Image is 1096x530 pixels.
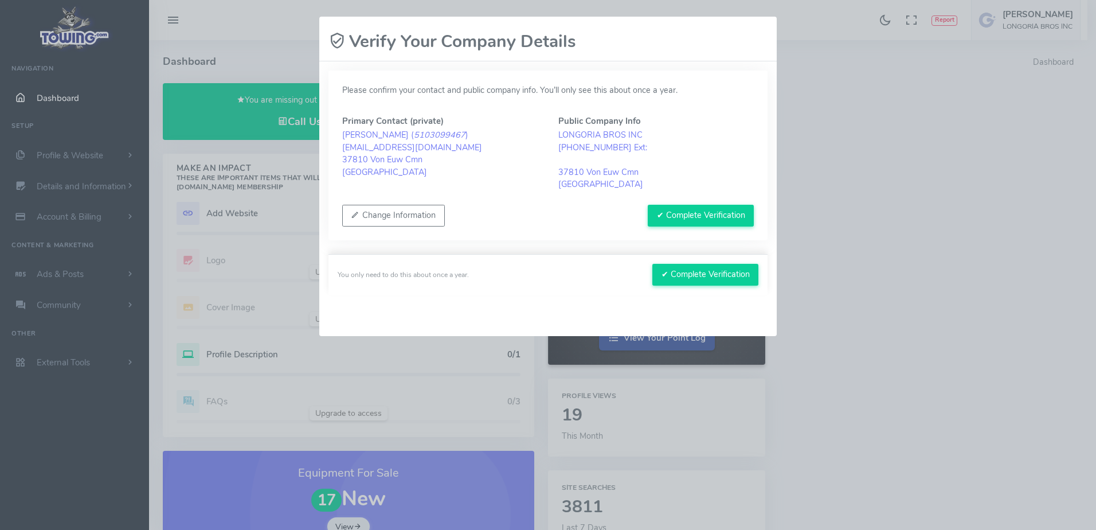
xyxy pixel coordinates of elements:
button: ✔ Complete Verification [652,264,758,286]
h5: Public Company Info [558,116,754,126]
blockquote: [PERSON_NAME] ( ) [EMAIL_ADDRESS][DOMAIN_NAME] 37810 Von Euw Cmn [GEOGRAPHIC_DATA] [342,129,538,178]
em: 5103099467 [414,129,465,141]
p: Please confirm your contact and public company info. You’ll only see this about once a year. [342,84,754,97]
h5: Primary Contact (private) [342,116,538,126]
blockquote: LONGORIA BROS INC [PHONE_NUMBER] Ext: 37810 Von Euw Cmn [GEOGRAPHIC_DATA] [558,129,754,191]
h2: Verify Your Company Details [328,32,576,52]
button: ✔ Complete Verification [648,205,754,227]
button: Change Information [342,205,445,227]
div: You only need to do this about once a year. [338,270,469,280]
